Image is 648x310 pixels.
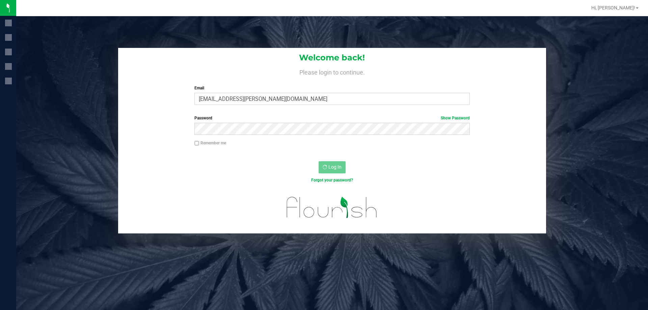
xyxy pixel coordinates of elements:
[118,67,546,76] h4: Please login to continue.
[194,116,212,120] span: Password
[278,190,385,225] img: flourish_logo.svg
[591,5,635,10] span: Hi, [PERSON_NAME]!
[311,178,353,182] a: Forgot your password?
[118,53,546,62] h1: Welcome back!
[441,116,470,120] a: Show Password
[194,85,469,91] label: Email
[319,161,346,173] button: Log In
[194,141,199,146] input: Remember me
[194,140,226,146] label: Remember me
[328,164,342,170] span: Log In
